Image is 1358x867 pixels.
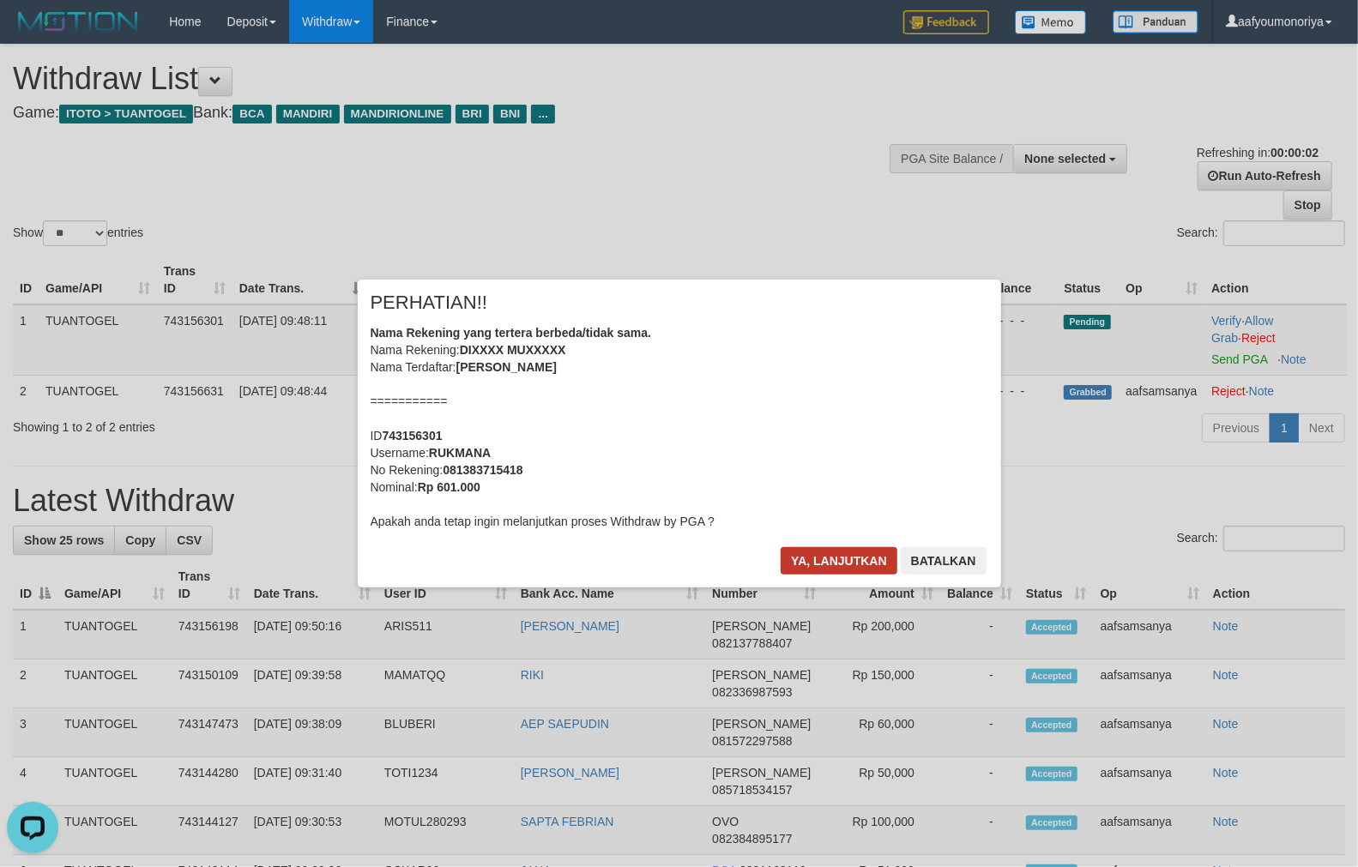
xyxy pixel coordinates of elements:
[418,480,480,494] b: Rp 601.000
[781,547,897,575] button: Ya, lanjutkan
[371,324,988,530] div: Nama Rekening: Nama Terdaftar: =========== ID Username: No Rekening: Nominal: Apakah anda tetap i...
[371,326,652,340] b: Nama Rekening yang tertera berbeda/tidak sama.
[460,343,566,357] b: DIXXXX MUXXXXX
[383,429,443,443] b: 743156301
[371,294,488,311] span: PERHATIAN!!
[901,547,987,575] button: Batalkan
[429,446,491,460] b: RUKMANA
[7,7,58,58] button: Open LiveChat chat widget
[456,360,557,374] b: [PERSON_NAME]
[443,463,522,477] b: 081383715418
